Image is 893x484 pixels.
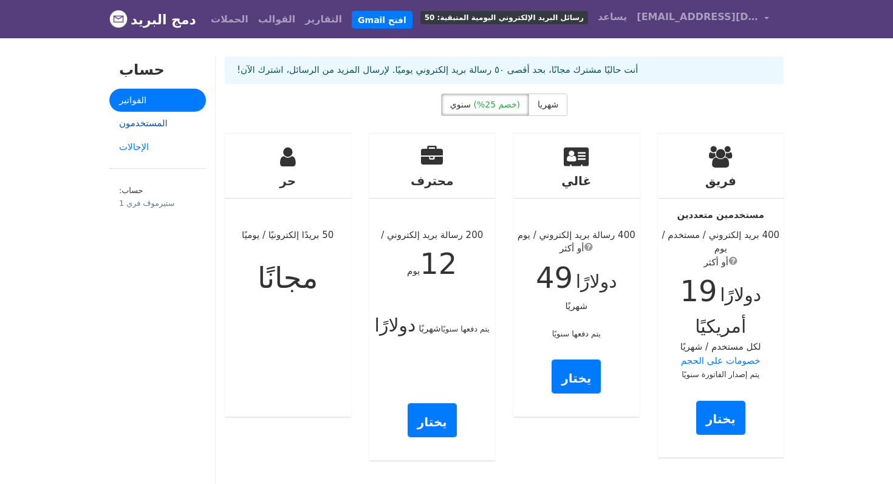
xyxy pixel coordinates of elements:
[253,7,300,32] a: القوالب
[119,199,174,208] font: ستيرموف فري 1
[705,174,736,188] font: فريق
[419,323,441,334] font: شهريًا
[119,95,146,106] font: الفواتير
[518,230,635,240] font: 400 رسالة بريد إلكتروني / يوم
[593,5,632,29] a: يساعد
[536,261,573,295] font: 49
[681,355,761,366] a: خصومات على الحجم
[237,64,638,75] font: أنت حاليًا مشترك مجانًا، بحد أقصى ٥٠ رسالة بريد إلكتروني يوميًا. لإرسال المزيد من الرسائل، اشترك ...
[258,261,318,295] font: مجانًا
[352,11,412,29] a: افتح Gmail
[696,401,745,435] a: يختار
[358,15,406,24] font: افتح Gmail
[832,426,893,484] iframe: Chat Widget
[662,230,779,254] font: 400 بريد إلكتروني / مستخدم / يوم
[706,412,736,426] font: يختار
[632,5,774,33] a: [EMAIL_ADDRESS][DOMAIN_NAME]
[450,100,471,109] font: سنوي
[109,135,206,159] a: الإحالات
[279,174,296,188] font: حر
[680,274,717,308] font: 19
[552,329,601,338] font: يتم دفعها سنويًا
[704,257,728,268] font: أو أكثر
[305,13,342,25] font: التقارير
[109,89,206,112] a: الفواتير
[109,7,196,32] a: دمج البريد
[552,360,601,394] a: يختار
[211,13,248,25] font: الحملات
[242,230,334,240] font: 50 بريدًا إلكترونيًا / يوميًا
[375,315,416,336] font: دولارًا
[109,112,206,135] a: المستخدمون
[300,7,347,32] a: التقارير
[119,141,149,152] font: الإحالات
[682,370,759,379] font: يتم إصدار الفاتورة سنويًا
[411,174,454,188] font: محترف
[637,11,826,22] font: [EMAIL_ADDRESS][DOMAIN_NAME]
[473,100,520,109] font: (خصم 25%)
[381,230,483,277] font: 200 رسالة بريد إلكتروني / يوم
[598,11,627,22] font: يساعد
[576,271,617,292] font: دولارًا
[417,414,447,429] font: يختار
[131,12,196,27] font: دمج البريد
[538,100,558,109] font: شهريا
[408,403,457,437] a: يختار
[565,301,587,312] font: شهريًا
[832,426,893,484] div: أداة الدردشة
[119,118,168,129] font: المستخدمون
[109,10,128,28] img: شعار MergeMail
[425,13,584,22] font: رسائل البريد الإلكتروني اليومية المتبقية: 50
[119,61,165,78] font: حساب
[561,370,591,385] font: يختار
[680,341,761,352] font: لكل مستخدم / شهريًا
[441,324,490,333] font: يتم دفعها سنويًا
[416,5,593,29] a: رسائل البريد الإلكتروني اليومية المتبقية: 50
[677,210,764,220] font: مستخدمين متعددين
[695,284,761,337] font: دولارًا أمريكيًا
[420,247,457,281] font: 12
[559,243,584,254] font: أو أكثر
[561,174,591,188] font: غالي
[119,186,143,195] font: حساب:
[258,13,295,25] font: القوالب
[206,7,253,32] a: الحملات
